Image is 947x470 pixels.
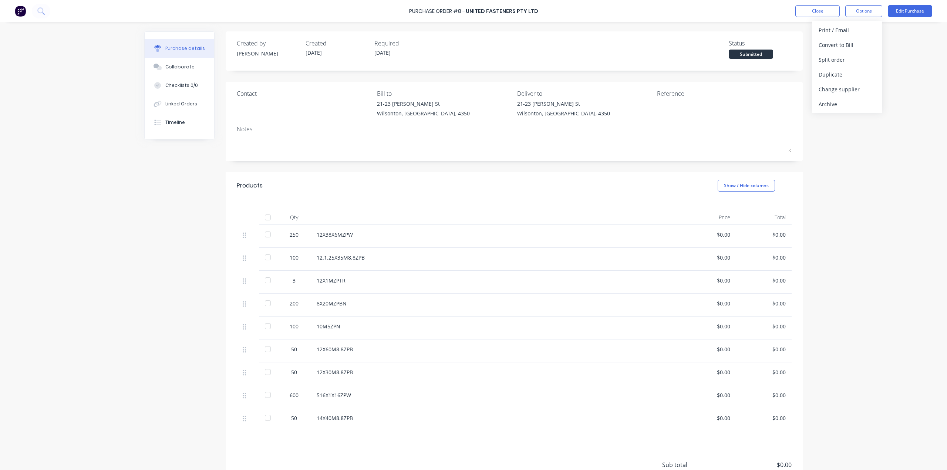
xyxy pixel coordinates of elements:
div: 600 [283,391,305,399]
div: Checklists 0/0 [165,82,198,89]
div: Print / Email [819,25,876,35]
div: Required [374,39,437,48]
div: Duplicate [819,69,876,80]
div: Wilsonton, [GEOGRAPHIC_DATA], 4350 [517,109,610,117]
div: $0.00 [687,254,730,261]
button: Purchase details [145,39,214,58]
div: Products [237,181,263,190]
div: Deliver to [517,89,652,98]
div: Linked Orders [165,101,197,107]
button: Linked Orders [145,95,214,113]
button: Checklists 0/0 [145,76,214,95]
div: $0.00 [687,345,730,353]
div: 12.1.25X35M8.8ZPB [317,254,675,261]
div: 12X38X6MZPW [317,231,675,239]
button: Collaborate [145,58,214,76]
span: Sub total [662,460,718,469]
div: $0.00 [687,368,730,376]
div: 14X40M8.8ZPB [317,414,675,422]
div: $0.00 [742,322,786,330]
div: 200 [283,300,305,307]
div: Change supplier [819,84,876,95]
div: $0.00 [687,277,730,284]
div: 12X1MZPTR [317,277,675,284]
div: $0.00 [687,414,730,422]
div: 12X30M8.8ZPB [317,368,675,376]
button: Split order [812,52,882,67]
div: $0.00 [742,254,786,261]
button: Print / Email [812,23,882,37]
button: Edit Purchase [888,5,932,17]
div: $0.00 [742,300,786,307]
div: 100 [283,254,305,261]
div: $0.00 [742,391,786,399]
span: $0.00 [718,460,792,469]
button: Options [845,5,882,17]
div: 516X1X16ZPW [317,391,675,399]
div: Total [736,210,792,225]
div: Submitted [729,50,773,59]
div: 50 [283,414,305,422]
div: 10M5ZPN [317,322,675,330]
div: $0.00 [687,322,730,330]
div: Price [681,210,736,225]
div: UNITED FASTENERS PTY LTD [466,7,538,15]
div: Created by [237,39,300,48]
button: Duplicate [812,67,882,82]
div: $0.00 [687,300,730,307]
img: Factory [15,6,26,17]
div: Reference [657,89,792,98]
div: $0.00 [742,368,786,376]
button: Show / Hide columns [718,180,775,192]
div: 21-23 [PERSON_NAME] St [517,100,610,108]
div: $0.00 [687,231,730,239]
div: Status [729,39,792,48]
div: Timeline [165,119,185,126]
button: Timeline [145,113,214,132]
div: 50 [283,345,305,353]
div: Collaborate [165,64,195,70]
div: Notes [237,125,792,133]
div: 250 [283,231,305,239]
div: Purchase Order #8 - [409,7,465,15]
div: Wilsonton, [GEOGRAPHIC_DATA], 4350 [377,109,470,117]
div: [PERSON_NAME] [237,50,300,57]
div: Archive [819,99,876,109]
div: 100 [283,322,305,330]
div: $0.00 [742,345,786,353]
div: Created [306,39,368,48]
button: Change supplier [812,82,882,97]
div: 50 [283,368,305,376]
div: $0.00 [742,414,786,422]
div: $0.00 [742,277,786,284]
div: Convert to Bill [819,40,876,50]
button: Close [795,5,840,17]
div: Purchase details [165,45,205,52]
div: 3 [283,277,305,284]
div: Bill to [377,89,512,98]
button: Convert to Bill [812,37,882,52]
div: $0.00 [742,231,786,239]
div: Contact [237,89,371,98]
button: Archive [812,97,882,111]
div: Split order [819,54,876,65]
div: 8X20MZPBN [317,300,675,307]
div: 21-23 [PERSON_NAME] St [377,100,470,108]
div: Qty [277,210,311,225]
div: 12X60M8.8ZPB [317,345,675,353]
div: $0.00 [687,391,730,399]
